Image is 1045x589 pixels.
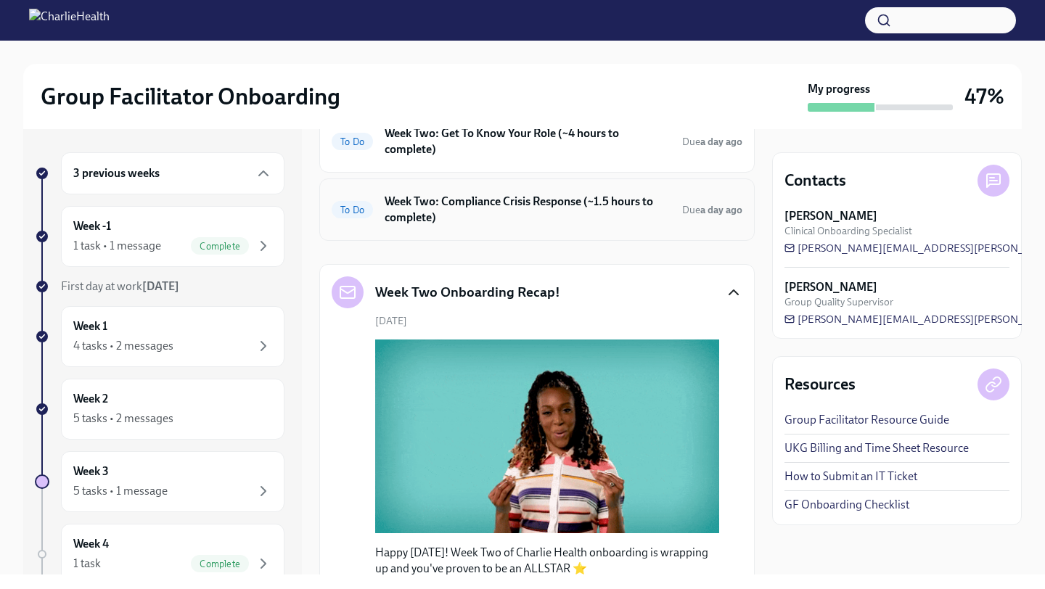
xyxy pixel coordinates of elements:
[784,497,909,513] a: GF Onboarding Checklist
[35,279,284,294] a: First day at work[DATE]
[700,136,742,148] strong: a day ago
[332,136,373,147] span: To Do
[385,125,671,157] h6: Week Two: Get To Know Your Role (~4 hours to complete)
[808,81,870,97] strong: My progress
[29,9,110,32] img: CharlieHealth
[682,135,742,149] span: October 13th, 2025 10:00
[41,82,340,111] h2: Group Facilitator Onboarding
[375,314,407,328] span: [DATE]
[332,191,742,228] a: To DoWeek Two: Compliance Crisis Response (~1.5 hours to complete)Duea day ago
[682,203,742,217] span: October 13th, 2025 10:00
[142,279,179,293] strong: [DATE]
[73,556,101,572] div: 1 task
[700,204,742,216] strong: a day ago
[73,411,173,427] div: 5 tasks • 2 messages
[73,464,109,479] h6: Week 3
[73,536,109,552] h6: Week 4
[191,241,249,252] span: Complete
[35,524,284,585] a: Week 41 taskComplete
[385,194,671,226] h6: Week Two: Compliance Crisis Response (~1.5 hours to complete)
[784,374,856,395] h4: Resources
[73,318,107,334] h6: Week 1
[73,338,173,354] div: 4 tasks • 2 messages
[61,279,179,293] span: First day at work
[61,152,284,194] div: 3 previous weeks
[964,83,1004,110] h3: 47%
[784,279,877,295] strong: [PERSON_NAME]
[375,283,560,302] h5: Week Two Onboarding Recap!
[375,339,719,533] button: Zoom image
[784,295,893,309] span: Group Quality Supervisor
[35,451,284,512] a: Week 35 tasks • 1 message
[73,483,168,499] div: 5 tasks • 1 message
[35,379,284,440] a: Week 25 tasks • 2 messages
[73,391,108,407] h6: Week 2
[784,208,877,224] strong: [PERSON_NAME]
[784,412,949,428] a: Group Facilitator Resource Guide
[784,224,912,238] span: Clinical Onboarding Specialist
[784,170,846,191] h4: Contacts
[682,136,742,148] span: Due
[35,306,284,367] a: Week 14 tasks • 2 messages
[332,205,373,215] span: To Do
[784,469,917,485] a: How to Submit an IT Ticket
[35,206,284,267] a: Week -11 task • 1 messageComplete
[73,218,111,234] h6: Week -1
[332,123,742,160] a: To DoWeek Two: Get To Know Your Role (~4 hours to complete)Duea day ago
[375,545,719,577] p: Happy [DATE]! Week Two of Charlie Health onboarding is wrapping up and you've proven to be an ALL...
[191,559,249,569] span: Complete
[784,440,969,456] a: UKG Billing and Time Sheet Resource
[73,165,160,181] h6: 3 previous weeks
[73,238,161,254] div: 1 task • 1 message
[682,204,742,216] span: Due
